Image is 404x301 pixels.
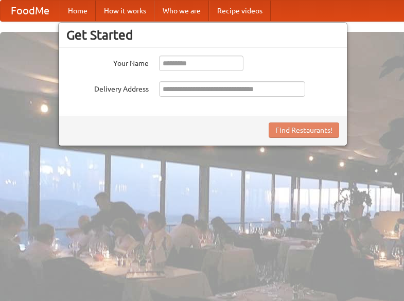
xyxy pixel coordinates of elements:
[66,56,149,68] label: Your Name
[96,1,154,21] a: How it works
[66,81,149,94] label: Delivery Address
[1,1,60,21] a: FoodMe
[154,1,209,21] a: Who we are
[209,1,271,21] a: Recipe videos
[269,122,339,138] button: Find Restaurants!
[60,1,96,21] a: Home
[66,27,339,43] h3: Get Started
